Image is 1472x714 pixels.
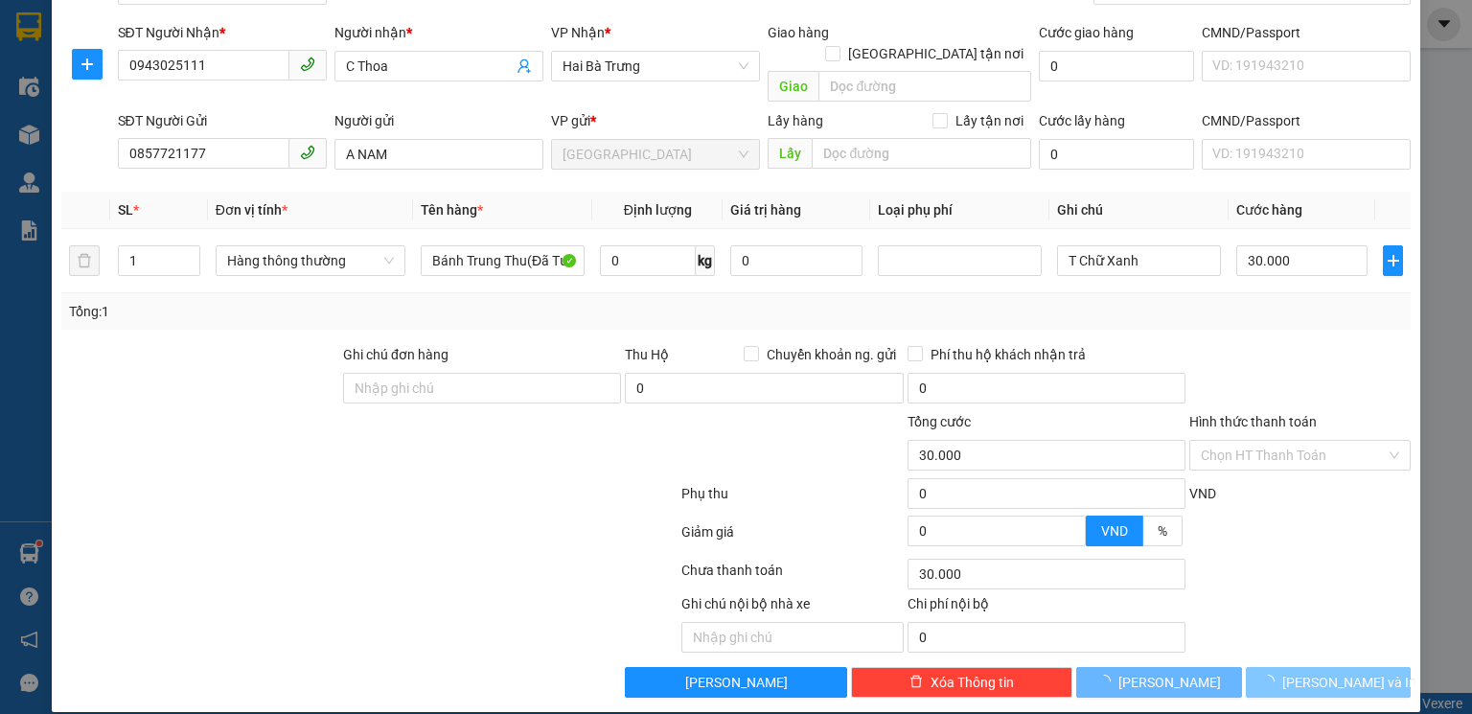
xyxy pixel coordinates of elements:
span: Hàng thông thường [227,246,394,275]
span: Xóa Thông tin [931,672,1014,693]
span: Giá trị hàng [730,202,801,218]
th: Ghi chú [1049,192,1229,229]
span: Cước hàng [1236,202,1302,218]
button: [PERSON_NAME] [625,667,846,698]
span: plus [1384,253,1402,268]
span: % [1158,523,1167,539]
span: Đơn vị tính [216,202,287,218]
div: Chưa thanh toán [679,560,905,593]
span: Thủ Đức [563,140,748,169]
div: SĐT Người Gửi [118,110,327,131]
span: loading [1097,675,1118,688]
input: Cước lấy hàng [1039,139,1194,170]
span: VND [1101,523,1128,539]
button: delete [69,245,100,276]
label: Cước lấy hàng [1039,113,1125,128]
input: Dọc đường [812,138,1031,169]
button: [PERSON_NAME] và In [1246,667,1412,698]
span: Định lượng [624,202,692,218]
input: Nhập ghi chú [681,622,903,653]
label: Hình thức thanh toán [1189,414,1317,429]
input: VD: Bàn, Ghế [421,245,585,276]
span: phone [300,145,315,160]
span: Phí thu hộ khách nhận trả [923,344,1093,365]
span: VP Nhận [551,25,605,40]
label: Ghi chú đơn hàng [343,347,448,362]
input: 0 [730,245,862,276]
div: Ghi chú nội bộ nhà xe [681,593,903,622]
span: plus [73,57,102,72]
div: Giảm giá [679,521,905,555]
div: CMND/Passport [1202,110,1411,131]
span: VND [1189,486,1216,501]
span: Giao hàng [768,25,829,40]
div: CMND/Passport [1202,22,1411,43]
input: Cước giao hàng [1039,51,1194,81]
div: Người nhận [334,22,543,43]
div: Chi phí nội bộ [908,593,1185,622]
span: [GEOGRAPHIC_DATA] tận nơi [840,43,1031,64]
span: kg [696,245,715,276]
span: user-add [517,58,532,74]
span: Tên hàng [421,202,483,218]
span: Hai Bà Trưng [563,52,748,81]
span: Thu Hộ [625,347,669,362]
button: plus [72,49,103,80]
span: Lấy hàng [768,113,823,128]
label: Cước giao hàng [1039,25,1134,40]
th: Loại phụ phí [870,192,1049,229]
span: delete [909,675,923,690]
span: Chuyển khoản ng. gửi [759,344,904,365]
span: [PERSON_NAME] [685,672,788,693]
span: Lấy [768,138,812,169]
input: Dọc đường [818,71,1031,102]
div: Phụ thu [679,483,905,517]
span: Giao [768,71,818,102]
span: [PERSON_NAME] [1118,672,1221,693]
span: Tổng cước [908,414,971,429]
span: [PERSON_NAME] và In [1282,672,1416,693]
div: VP gửi [551,110,760,131]
div: SĐT Người Nhận [118,22,327,43]
div: Người gửi [334,110,543,131]
button: [PERSON_NAME] [1076,667,1242,698]
span: SL [118,202,133,218]
button: plus [1383,245,1403,276]
span: phone [300,57,315,72]
input: Ghi chú đơn hàng [343,373,621,403]
span: Lấy tận nơi [948,110,1031,131]
button: deleteXóa Thông tin [851,667,1072,698]
div: Tổng: 1 [69,301,569,322]
span: loading [1261,675,1282,688]
input: Ghi Chú [1057,245,1221,276]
